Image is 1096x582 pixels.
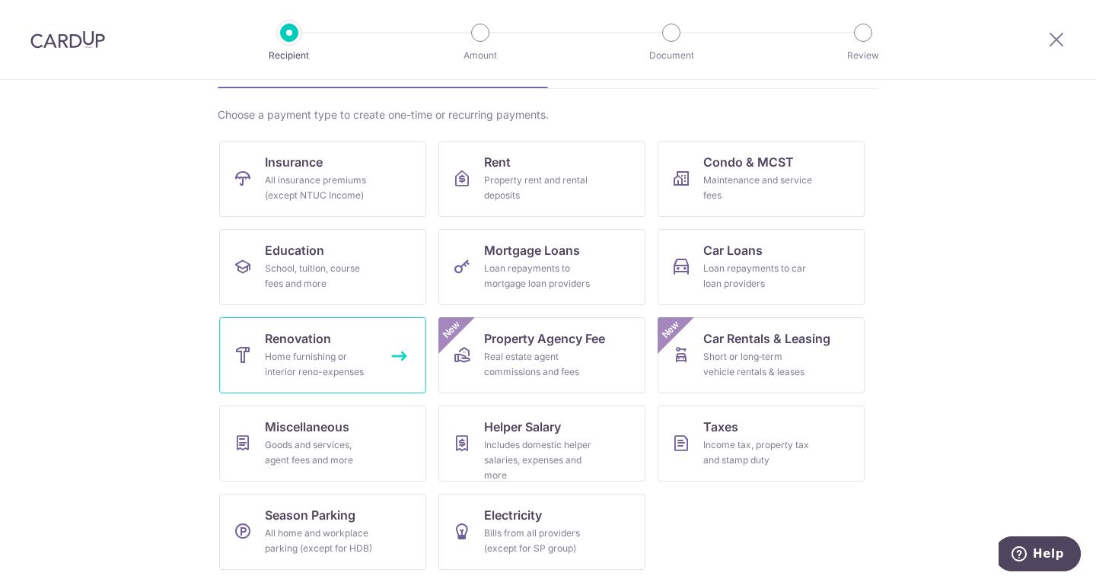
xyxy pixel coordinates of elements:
span: Property Agency Fee [484,329,605,348]
div: Loan repayments to mortgage loan providers [484,261,594,291]
span: Insurance [265,153,323,171]
p: Document [615,48,728,63]
span: Electricity [484,506,542,524]
img: CardUp [30,30,105,49]
span: New [658,317,683,342]
div: Maintenance and service fees [703,173,813,203]
span: Mortgage Loans [484,241,580,259]
div: Income tax, property tax and stamp duty [703,437,813,468]
span: Taxes [703,418,738,436]
div: Choose a payment type to create one-time or recurring payments. [218,107,878,122]
span: Renovation [265,329,331,348]
a: Car LoansLoan repayments to car loan providers [658,229,865,305]
span: Helper Salary [484,418,561,436]
div: Home furnishing or interior reno-expenses [265,349,374,380]
span: Help [34,11,65,24]
a: Property Agency FeeReal estate agent commissions and feesNew [438,317,645,393]
div: All home and workplace parking (except for HDB) [265,526,374,556]
div: Includes domestic helper salaries, expenses and more [484,437,594,483]
a: RenovationHome furnishing or interior reno-expenses [219,317,426,393]
div: School, tuition, course fees and more [265,261,374,291]
p: Recipient [233,48,346,63]
div: Short or long‑term vehicle rentals & leases [703,349,813,380]
div: Property rent and rental deposits [484,173,594,203]
p: Amount [424,48,537,63]
a: Helper SalaryIncludes domestic helper salaries, expenses and more [438,405,645,482]
a: EducationSchool, tuition, course fees and more [219,229,426,305]
div: Loan repayments to car loan providers [703,261,813,291]
a: Mortgage LoansLoan repayments to mortgage loan providers [438,229,645,305]
span: Season Parking [265,506,355,524]
span: Condo & MCST [703,153,794,171]
iframe: Opens a widget where you can find more information [999,536,1081,574]
div: Real estate agent commissions and fees [484,349,594,380]
span: Car Loans [703,241,763,259]
div: Goods and services, agent fees and more [265,437,374,468]
a: Season ParkingAll home and workplace parking (except for HDB) [219,494,426,570]
a: TaxesIncome tax, property tax and stamp duty [658,405,865,482]
a: MiscellaneousGoods and services, agent fees and more [219,405,426,482]
p: Review [807,48,919,63]
a: ElectricityBills from all providers (except for SP group) [438,494,645,570]
a: RentProperty rent and rental deposits [438,141,645,217]
span: Rent [484,153,511,171]
div: Bills from all providers (except for SP group) [484,526,594,556]
span: New [439,317,464,342]
a: InsuranceAll insurance premiums (except NTUC Income) [219,141,426,217]
div: All insurance premiums (except NTUC Income) [265,173,374,203]
a: Car Rentals & LeasingShort or long‑term vehicle rentals & leasesNew [658,317,865,393]
a: Condo & MCSTMaintenance and service fees [658,141,865,217]
span: Miscellaneous [265,418,349,436]
span: Education [265,241,324,259]
span: Car Rentals & Leasing [703,329,830,348]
